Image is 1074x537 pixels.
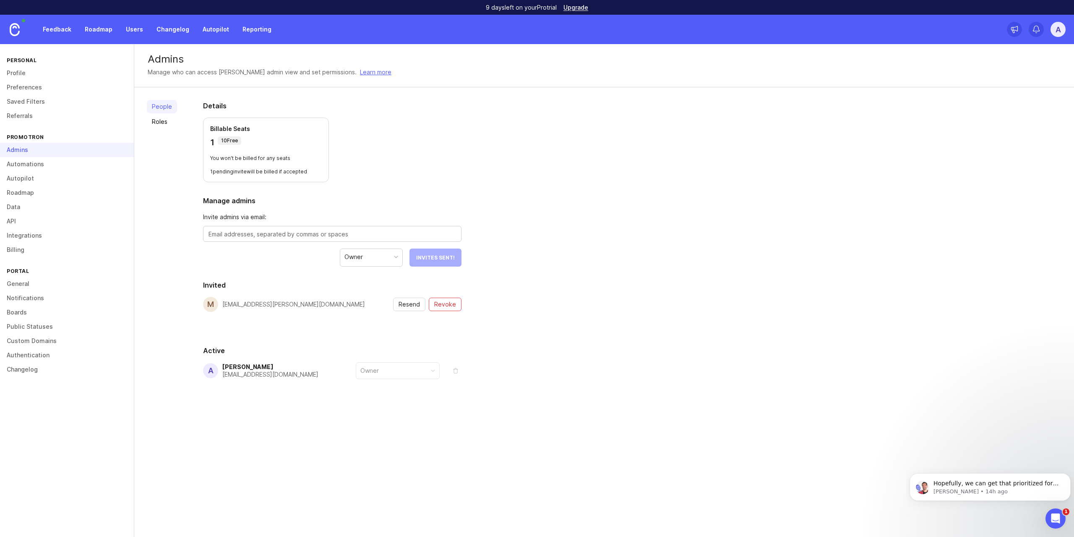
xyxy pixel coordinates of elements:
h2: Details [203,101,461,111]
button: revoke [429,298,461,311]
a: People [147,100,177,113]
p: You won't be billed for any seats [210,155,322,162]
div: A [203,363,218,378]
span: 1 [1063,508,1069,515]
a: Roles [147,115,177,128]
h2: Manage admins [203,196,461,206]
button: A [1051,22,1066,37]
span: Resend [399,300,420,309]
iframe: Intercom live chat [1045,508,1066,529]
a: Changelog [151,22,194,37]
p: 1 pending invite will be billed if accepted [210,168,322,175]
p: 10 Free [221,137,238,144]
a: Autopilot [198,22,234,37]
p: 1 [210,136,214,148]
div: Owner [344,252,363,262]
button: remove [450,365,461,377]
a: Learn more [360,68,391,77]
a: Users [121,22,148,37]
img: Canny Home [10,23,20,36]
p: 9 days left on your Pro trial [486,3,557,12]
a: Feedback [38,22,76,37]
h2: Invited [203,280,461,290]
div: m [203,297,218,312]
iframe: Intercom notifications message [906,456,1074,514]
div: Admins [148,54,1061,64]
a: Upgrade [563,5,588,10]
span: Revoke [434,300,456,309]
button: resend [393,298,425,311]
a: Reporting [237,22,276,37]
a: Roadmap [80,22,117,37]
span: Invite admins via email: [203,212,461,222]
div: Owner [360,366,379,375]
h2: Active [203,346,461,356]
div: [EMAIL_ADDRESS][DOMAIN_NAME] [222,372,318,377]
div: [EMAIL_ADDRESS][PERSON_NAME][DOMAIN_NAME] [222,301,365,307]
p: Billable Seats [210,125,322,133]
div: Manage who can access [PERSON_NAME] admin view and set permissions. [148,68,357,77]
div: [PERSON_NAME] [222,364,318,370]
